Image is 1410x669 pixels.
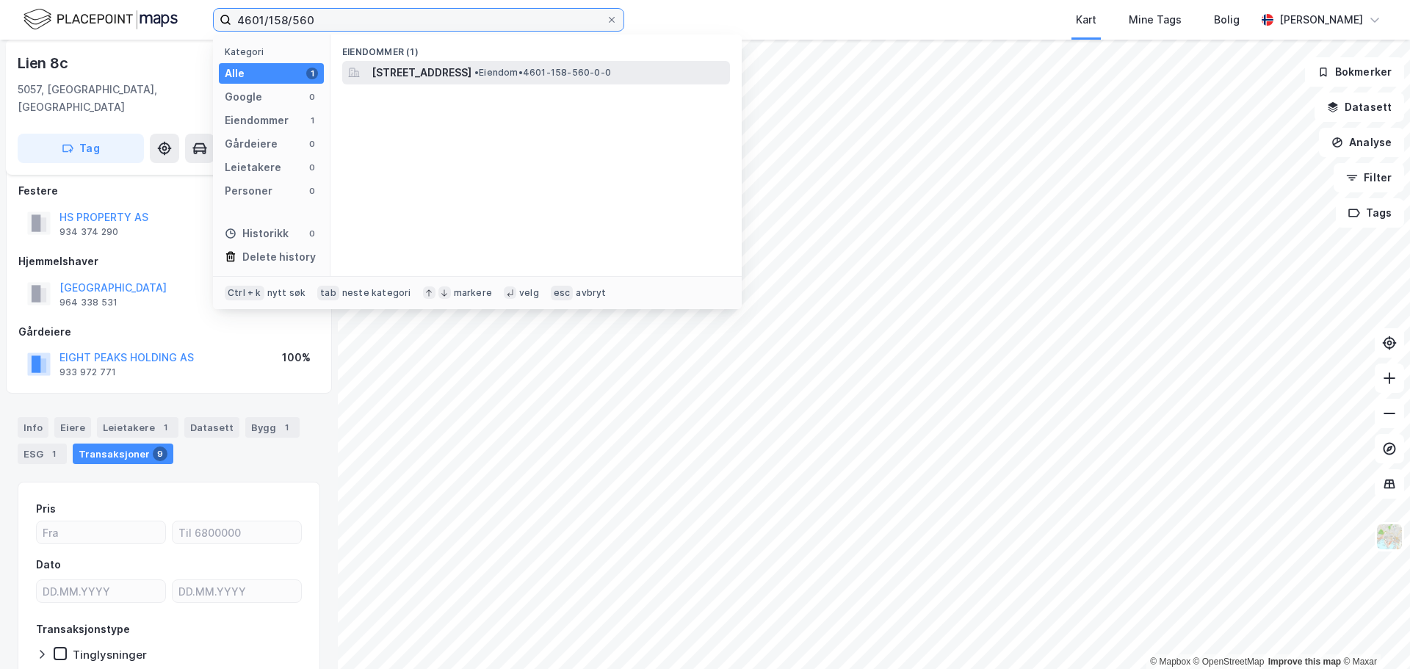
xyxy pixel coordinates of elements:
[18,81,243,116] div: 5057, [GEOGRAPHIC_DATA], [GEOGRAPHIC_DATA]
[184,417,239,438] div: Datasett
[46,446,61,461] div: 1
[1214,11,1240,29] div: Bolig
[225,65,245,82] div: Alle
[37,580,165,602] input: DD.MM.YYYY
[18,253,319,270] div: Hjemmelshaver
[59,297,117,308] div: 964 338 531
[225,88,262,106] div: Google
[225,225,289,242] div: Historikk
[225,286,264,300] div: Ctrl + k
[18,417,48,438] div: Info
[18,444,67,464] div: ESG
[225,182,272,200] div: Personer
[1193,657,1265,667] a: OpenStreetMap
[1336,198,1404,228] button: Tags
[97,417,178,438] div: Leietakere
[306,162,318,173] div: 0
[372,64,471,82] span: [STREET_ADDRESS]
[225,112,289,129] div: Eiendommer
[73,648,147,662] div: Tinglysninger
[306,115,318,126] div: 1
[1268,657,1341,667] a: Improve this map
[36,621,130,638] div: Transaksjonstype
[36,556,61,574] div: Dato
[18,134,144,163] button: Tag
[306,228,318,239] div: 0
[59,226,118,238] div: 934 374 290
[173,580,301,602] input: DD.MM.YYYY
[225,159,281,176] div: Leietakere
[267,287,306,299] div: nytt søk
[279,420,294,435] div: 1
[1337,599,1410,669] iframe: Chat Widget
[1129,11,1182,29] div: Mine Tags
[1076,11,1096,29] div: Kart
[1150,657,1190,667] a: Mapbox
[1279,11,1363,29] div: [PERSON_NAME]
[317,286,339,300] div: tab
[1334,163,1404,192] button: Filter
[551,286,574,300] div: esc
[245,417,300,438] div: Bygg
[18,51,71,75] div: Lien 8c
[54,417,91,438] div: Eiere
[37,521,165,543] input: Fra
[59,366,116,378] div: 933 972 771
[1315,93,1404,122] button: Datasett
[18,182,319,200] div: Festere
[282,349,311,366] div: 100%
[519,287,539,299] div: velg
[18,323,319,341] div: Gårdeiere
[306,185,318,197] div: 0
[36,500,56,518] div: Pris
[153,446,167,461] div: 9
[73,444,173,464] div: Transaksjoner
[1319,128,1404,157] button: Analyse
[225,135,278,153] div: Gårdeiere
[330,35,742,61] div: Eiendommer (1)
[1337,599,1410,669] div: Kontrollprogram for chat
[23,7,178,32] img: logo.f888ab2527a4732fd821a326f86c7f29.svg
[454,287,492,299] div: markere
[242,248,316,266] div: Delete history
[1375,523,1403,551] img: Z
[158,420,173,435] div: 1
[225,46,324,57] div: Kategori
[576,287,606,299] div: avbryt
[173,521,301,543] input: Til 6800000
[474,67,479,78] span: •
[342,287,411,299] div: neste kategori
[474,67,611,79] span: Eiendom • 4601-158-560-0-0
[231,9,606,31] input: Søk på adresse, matrikkel, gårdeiere, leietakere eller personer
[306,91,318,103] div: 0
[1305,57,1404,87] button: Bokmerker
[306,138,318,150] div: 0
[306,68,318,79] div: 1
